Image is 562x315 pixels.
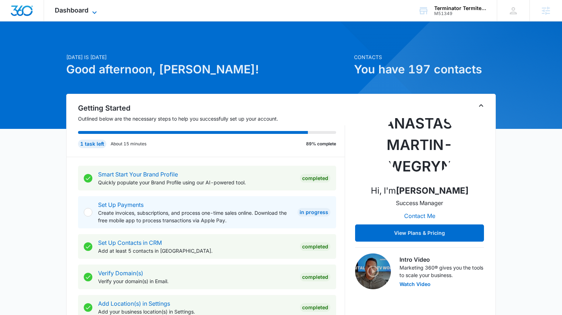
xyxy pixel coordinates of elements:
a: Set Up Contacts in CRM [98,239,162,246]
button: View Plans & Pricing [355,224,484,242]
div: Completed [300,303,330,312]
h1: You have 197 contacts [354,61,496,78]
p: 89% complete [306,141,336,147]
div: Completed [300,242,330,251]
div: Completed [300,174,330,183]
p: Outlined below are the necessary steps to help you successfully set up your account. [78,115,345,122]
p: Success Manager [396,199,443,207]
h2: Getting Started [78,103,345,113]
div: Completed [300,273,330,281]
button: Contact Me [397,207,442,224]
button: Watch Video [399,282,431,287]
p: Hi, I'm [371,184,469,197]
h3: Intro Video [399,255,484,264]
a: Add Location(s) in Settings [98,300,170,307]
div: In Progress [297,208,330,217]
img: Anastasia Martin-Wegryn [384,107,455,179]
a: Set Up Payments [98,201,144,208]
a: Verify Domain(s) [98,270,143,277]
p: Create invoices, subscriptions, and process one-time sales online. Download the free mobile app t... [98,209,292,224]
img: Intro Video [355,253,391,289]
p: Contacts [354,53,496,61]
div: account name [434,5,486,11]
p: About 15 minutes [111,141,146,147]
h1: Good afternoon, [PERSON_NAME]! [66,61,350,78]
p: Add at least 5 contacts in [GEOGRAPHIC_DATA]. [98,247,294,255]
p: [DATE] is [DATE] [66,53,350,61]
div: account id [434,11,486,16]
a: Smart Start Your Brand Profile [98,171,178,178]
span: Dashboard [55,6,88,14]
p: Marketing 360® gives you the tools to scale your business. [399,264,484,279]
button: Toggle Collapse [477,101,485,110]
p: Verify your domain(s) in Email. [98,277,294,285]
div: 1 task left [78,140,106,148]
p: Quickly populate your Brand Profile using our AI-powered tool. [98,179,294,186]
strong: [PERSON_NAME] [396,185,469,196]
